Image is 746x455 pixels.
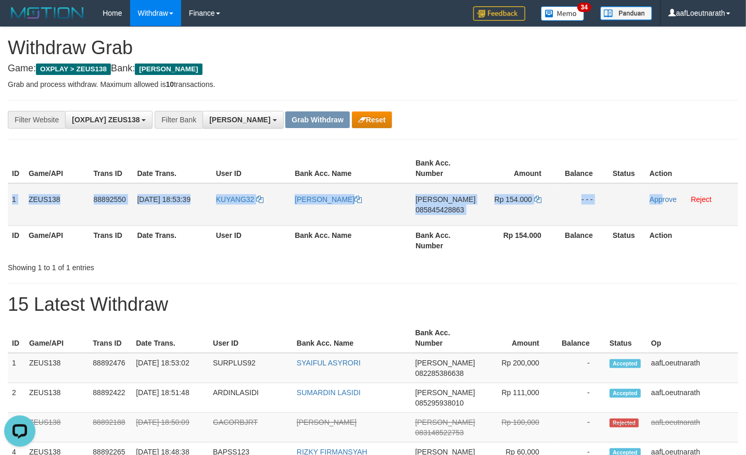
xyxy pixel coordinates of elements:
[415,418,475,426] span: [PERSON_NAME]
[411,323,479,353] th: Bank Acc. Number
[479,383,555,413] td: Rp 111,000
[90,225,133,255] th: Trans ID
[415,359,475,367] span: [PERSON_NAME]
[647,413,738,443] td: aafLoeutnarath
[297,359,361,367] a: SYAIFUL ASYRORI
[411,154,479,183] th: Bank Acc. Number
[605,323,647,353] th: Status
[8,383,25,413] td: 2
[132,323,209,353] th: Date Trans.
[88,323,132,353] th: Trans ID
[691,195,712,204] a: Reject
[209,413,293,443] td: GACORBJRT
[133,225,212,255] th: Date Trans.
[534,195,541,204] a: Copy 154000 to clipboard
[415,206,464,214] span: Copy 085845428863 to clipboard
[415,399,464,407] span: Copy 085295938010 to clipboard
[480,154,558,183] th: Amount
[216,195,255,204] span: KUYANG32
[285,111,349,128] button: Grab Withdraw
[90,154,133,183] th: Trans ID
[411,225,479,255] th: Bank Acc. Number
[4,4,35,35] button: Open LiveChat chat widget
[8,323,25,353] th: ID
[8,183,24,226] td: 1
[209,383,293,413] td: ARDINLASIDI
[88,353,132,383] td: 88892476
[297,388,361,397] a: SUMARDIN LASIDI
[166,80,174,89] strong: 10
[290,154,411,183] th: Bank Acc. Name
[473,6,525,21] img: Feedback.jpg
[650,195,677,204] a: Approve
[155,111,203,129] div: Filter Bank
[132,413,209,443] td: [DATE] 18:50:09
[8,37,738,58] h1: Withdraw Grab
[72,116,140,124] span: [OXPLAY] ZEUS138
[209,323,293,353] th: User ID
[609,154,646,183] th: Status
[133,154,212,183] th: Date Trans.
[290,225,411,255] th: Bank Acc. Name
[88,383,132,413] td: 88892422
[295,195,362,204] a: [PERSON_NAME]
[94,195,126,204] span: 88892550
[132,353,209,383] td: [DATE] 18:53:02
[541,6,585,21] img: Button%20Memo.svg
[8,79,738,90] p: Grab and process withdraw. Maximum allowed is transactions.
[209,116,270,124] span: [PERSON_NAME]
[8,111,65,129] div: Filter Website
[212,225,290,255] th: User ID
[203,111,283,129] button: [PERSON_NAME]
[297,418,357,426] a: [PERSON_NAME]
[132,383,209,413] td: [DATE] 18:51:48
[88,413,132,443] td: 88892188
[610,389,641,398] span: Accepted
[25,413,88,443] td: ZEUS138
[8,258,303,273] div: Showing 1 to 1 of 1 entries
[24,225,90,255] th: Game/API
[480,225,558,255] th: Rp 154.000
[36,64,111,75] span: OXPLAY > ZEUS138
[415,428,464,437] span: Copy 083148522753 to clipboard
[646,225,738,255] th: Action
[600,6,652,20] img: panduan.png
[610,359,641,368] span: Accepted
[8,5,87,21] img: MOTION_logo.png
[557,183,609,226] td: - - -
[8,154,24,183] th: ID
[209,353,293,383] td: SURPLUS92
[479,413,555,443] td: Rp 100,000
[25,323,88,353] th: Game/API
[555,383,605,413] td: -
[555,323,605,353] th: Balance
[415,195,475,204] span: [PERSON_NAME]
[557,154,609,183] th: Balance
[137,195,191,204] span: [DATE] 18:53:39
[577,3,591,12] span: 34
[555,353,605,383] td: -
[8,64,738,74] h4: Game: Bank:
[352,111,392,128] button: Reset
[216,195,264,204] a: KUYANG32
[479,353,555,383] td: Rp 200,000
[8,225,24,255] th: ID
[610,419,639,427] span: Rejected
[646,154,738,183] th: Action
[555,413,605,443] td: -
[25,353,88,383] td: ZEUS138
[647,323,738,353] th: Op
[135,64,202,75] span: [PERSON_NAME]
[8,353,25,383] td: 1
[415,388,475,397] span: [PERSON_NAME]
[24,183,90,226] td: ZEUS138
[479,323,555,353] th: Amount
[24,154,90,183] th: Game/API
[65,111,153,129] button: [OXPLAY] ZEUS138
[495,195,532,204] span: Rp 154.000
[557,225,609,255] th: Balance
[8,294,738,315] h1: 15 Latest Withdraw
[25,383,88,413] td: ZEUS138
[293,323,411,353] th: Bank Acc. Name
[609,225,646,255] th: Status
